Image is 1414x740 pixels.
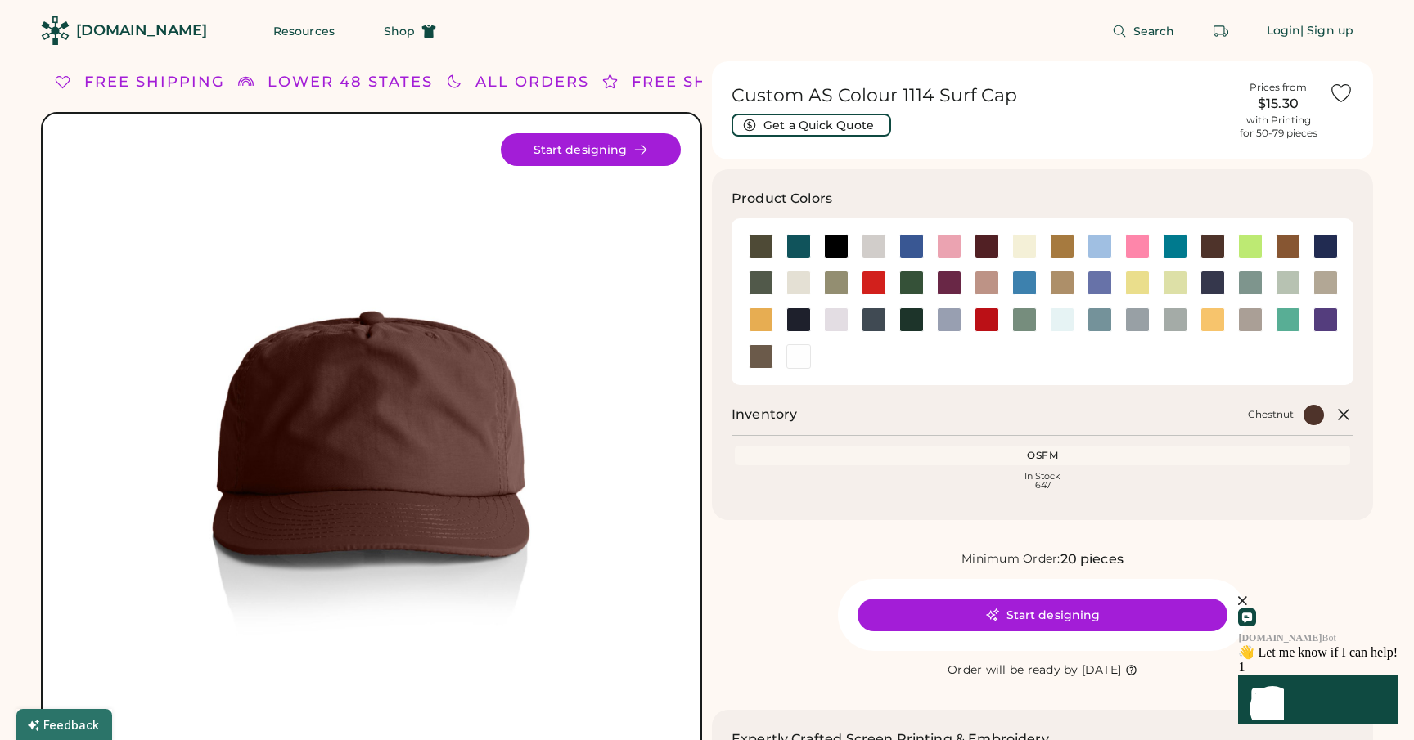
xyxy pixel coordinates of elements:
div: FREE SHIPPING [84,71,225,93]
span: Shop [384,25,415,37]
div: [DATE] [1082,662,1122,679]
button: Resources [254,15,354,47]
button: Shop [364,15,456,47]
div: Chestnut [1248,408,1294,421]
button: Retrieve an order [1205,15,1237,47]
div: with Printing for 50-79 pieces [1240,114,1317,140]
div: | Sign up [1300,23,1353,39]
div: ALL ORDERS [475,71,589,93]
div: 20 pieces [1060,549,1124,569]
div: Prices from [1250,81,1307,94]
img: Rendered Logo - Screens [41,16,70,45]
button: Search [1092,15,1195,47]
span: Search [1133,25,1175,37]
div: OSFM [738,449,1347,462]
div: LOWER 48 STATES [268,71,433,93]
h2: Inventory [732,405,797,424]
button: Start designing [858,599,1227,631]
div: FREE SHIPPING [632,71,772,93]
div: $15.30 [1237,94,1319,114]
div: Order will be ready by [948,662,1079,679]
div: In Stock 647 [738,472,1347,490]
div: [DOMAIN_NAME] [76,20,207,41]
div: Minimum Order: [961,551,1060,567]
button: Start designing [501,133,681,166]
h1: Custom AS Colour 1114 Surf Cap [732,84,1227,107]
div: Login [1267,23,1301,39]
iframe: Front Chat [1140,536,1410,737]
button: Get a Quick Quote [732,114,891,137]
h3: Product Colors [732,189,832,209]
